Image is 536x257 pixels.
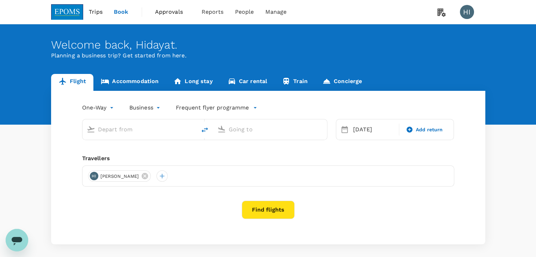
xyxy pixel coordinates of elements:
[176,104,249,112] p: Frequent flyer programme
[89,8,103,16] span: Trips
[114,8,129,16] span: Book
[242,201,295,219] button: Find flights
[129,102,162,113] div: Business
[82,154,454,163] div: Travellers
[315,74,369,91] a: Concierge
[322,128,324,130] button: Open
[51,4,84,20] img: EPOMS SDN BHD
[166,74,220,91] a: Long stay
[202,8,224,16] span: Reports
[98,124,181,135] input: Depart from
[51,51,485,60] p: Planning a business trip? Get started from here.
[51,74,94,91] a: Flight
[82,102,115,113] div: One-Way
[6,229,28,251] iframe: Button to launch messaging window
[88,170,151,182] div: HI[PERSON_NAME]
[275,74,315,91] a: Train
[229,124,312,135] input: Going to
[220,74,275,91] a: Car rental
[96,173,143,180] span: [PERSON_NAME]
[51,38,485,51] div: Welcome back , Hidayat .
[235,8,254,16] span: People
[196,121,213,138] button: delete
[90,172,98,180] div: HI
[155,8,190,16] span: Approvals
[191,128,193,130] button: Open
[265,8,287,16] span: Manage
[416,126,443,133] span: Add return
[93,74,166,91] a: Accommodation
[176,104,257,112] button: Frequent flyer programme
[460,5,474,19] div: HI
[350,123,398,137] div: [DATE]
